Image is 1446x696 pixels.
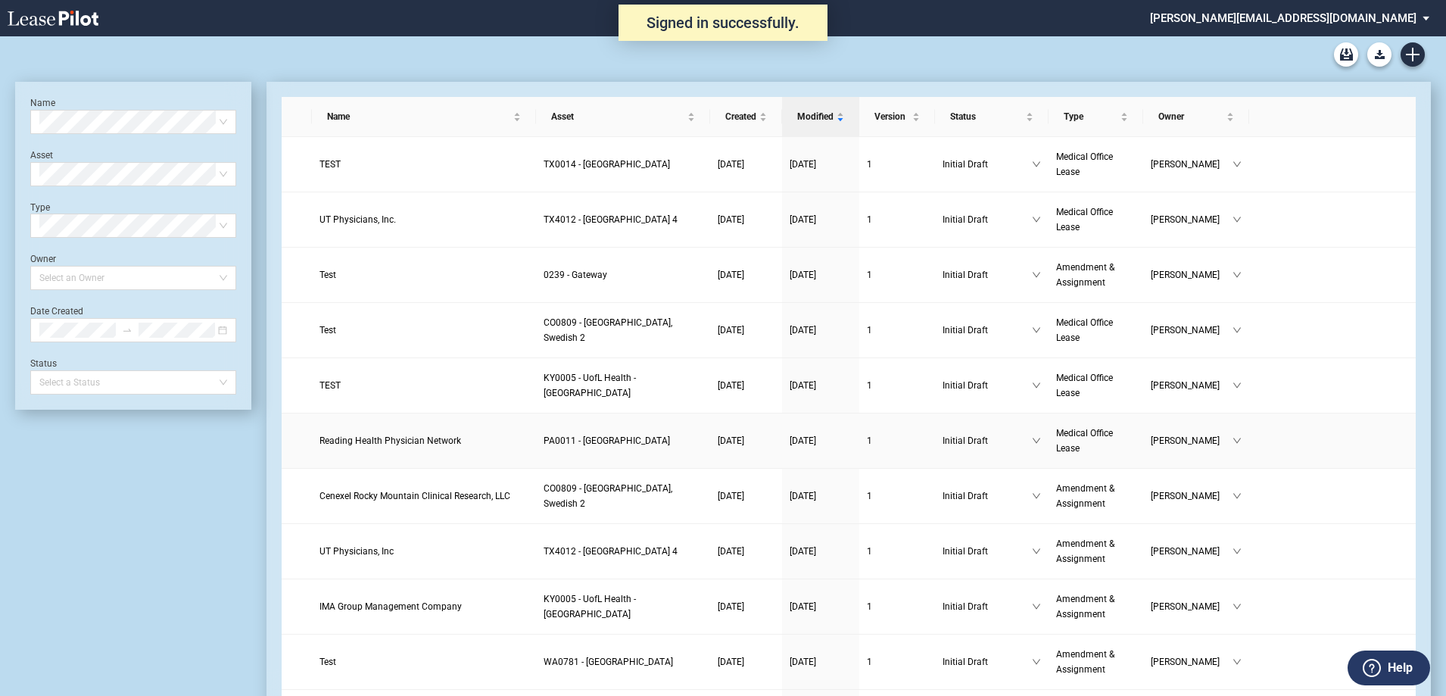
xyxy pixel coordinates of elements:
label: Owner [30,254,56,264]
a: [DATE] [790,378,852,393]
label: Type [30,202,50,213]
span: Initial Draft [943,654,1032,669]
span: KY0005 - UofL Health - Plaza II [544,594,636,620]
th: Created [710,97,782,137]
span: Initial Draft [943,544,1032,559]
th: Owner [1143,97,1249,137]
span: [PERSON_NAME] [1151,433,1233,448]
span: Medical Office Lease [1056,317,1113,343]
span: down [1032,547,1041,556]
a: 1 [867,157,927,172]
a: Medical Office Lease [1056,315,1136,345]
span: [DATE] [790,546,816,557]
span: Amendment & Assignment [1056,594,1114,620]
a: 1 [867,267,927,282]
a: PA0011 - [GEOGRAPHIC_DATA] [544,433,703,448]
span: [PERSON_NAME] [1151,599,1233,614]
span: swap-right [122,325,132,336]
a: [DATE] [718,267,774,282]
span: TEST [319,380,341,391]
span: Amendment & Assignment [1056,483,1114,509]
a: Amendment & Assignment [1056,536,1136,566]
a: Amendment & Assignment [1056,260,1136,290]
a: [DATE] [790,212,852,227]
span: TX4012 - Southwest Plaza 4 [544,546,678,557]
a: Medical Office Lease [1056,370,1136,401]
span: Medical Office Lease [1056,207,1113,233]
a: Test [319,267,529,282]
a: [DATE] [718,488,774,504]
a: 1 [867,599,927,614]
th: Name [312,97,537,137]
a: Cenexel Rocky Mountain Clinical Research, LLC [319,488,529,504]
span: [DATE] [718,657,744,667]
span: [DATE] [718,214,744,225]
span: 1 [867,159,872,170]
span: down [1032,436,1041,445]
a: [DATE] [790,433,852,448]
button: Help [1348,651,1430,685]
span: down [1233,160,1242,169]
span: Status [950,109,1023,124]
a: Medical Office Lease [1056,204,1136,235]
span: [DATE] [718,546,744,557]
span: [PERSON_NAME] [1151,378,1233,393]
span: [DATE] [718,601,744,612]
span: 1 [867,435,872,446]
span: [DATE] [718,435,744,446]
span: Initial Draft [943,323,1032,338]
span: Initial Draft [943,488,1032,504]
span: Owner [1158,109,1223,124]
a: IMA Group Management Company [319,599,529,614]
span: Amendment & Assignment [1056,262,1114,288]
span: Type [1064,109,1117,124]
a: [DATE] [718,323,774,338]
span: Initial Draft [943,433,1032,448]
span: Modified [797,109,834,124]
span: Amendment & Assignment [1056,649,1114,675]
a: [DATE] [790,488,852,504]
span: [PERSON_NAME] [1151,488,1233,504]
span: 1 [867,491,872,501]
span: down [1233,270,1242,279]
span: down [1032,270,1041,279]
span: [DATE] [790,214,816,225]
a: [DATE] [718,654,774,669]
label: Asset [30,150,53,161]
th: Asset [536,97,710,137]
th: Status [935,97,1049,137]
a: [DATE] [790,599,852,614]
span: [DATE] [790,657,816,667]
span: Medical Office Lease [1056,373,1113,398]
span: down [1233,381,1242,390]
a: Archive [1334,42,1358,67]
a: [DATE] [718,212,774,227]
span: [DATE] [790,325,816,336]
span: TX4012 - Southwest Plaza 4 [544,214,678,225]
div: Signed in successfully. [619,5,827,41]
span: to [122,325,132,336]
span: Cenexel Rocky Mountain Clinical Research, LLC [319,491,510,501]
span: Initial Draft [943,599,1032,614]
span: UT Physicians, Inc [319,546,394,557]
a: [DATE] [718,157,774,172]
span: Created [725,109,756,124]
span: [DATE] [790,491,816,501]
span: [PERSON_NAME] [1151,157,1233,172]
span: down [1233,436,1242,445]
a: [DATE] [718,544,774,559]
span: down [1032,215,1041,224]
a: Amendment & Assignment [1056,647,1136,677]
a: [DATE] [790,654,852,669]
span: 1 [867,214,872,225]
span: Version [874,109,909,124]
a: [DATE] [790,157,852,172]
span: UT Physicians, Inc. [319,214,396,225]
span: [DATE] [718,491,744,501]
span: Amendment & Assignment [1056,538,1114,564]
span: [DATE] [790,601,816,612]
span: Initial Draft [943,378,1032,393]
a: [DATE] [718,599,774,614]
span: [DATE] [790,159,816,170]
span: IMA Group Management Company [319,601,462,612]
